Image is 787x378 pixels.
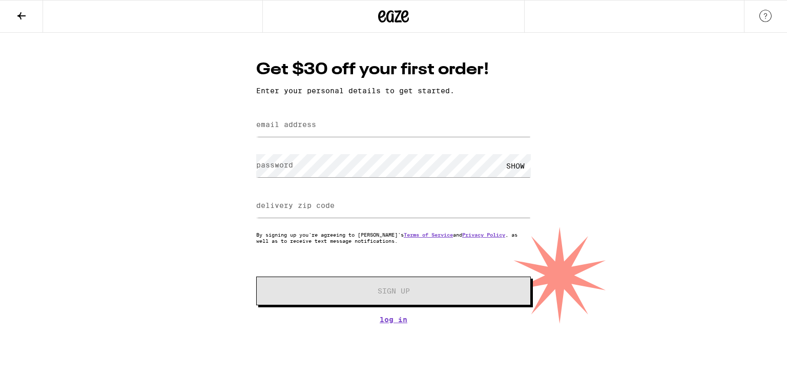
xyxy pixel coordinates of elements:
[256,277,531,305] button: Sign Up
[256,195,531,218] input: delivery zip code
[256,232,531,244] p: By signing up you're agreeing to [PERSON_NAME]'s and , as well as to receive text message notific...
[462,232,505,238] a: Privacy Policy
[256,87,531,95] p: Enter your personal details to get started.
[378,287,410,295] span: Sign Up
[500,154,531,177] div: SHOW
[404,232,453,238] a: Terms of Service
[256,316,531,324] a: Log In
[256,201,335,209] label: delivery zip code
[256,114,531,137] input: email address
[256,120,316,129] label: email address
[256,58,531,81] h1: Get $30 off your first order!
[256,161,293,169] label: password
